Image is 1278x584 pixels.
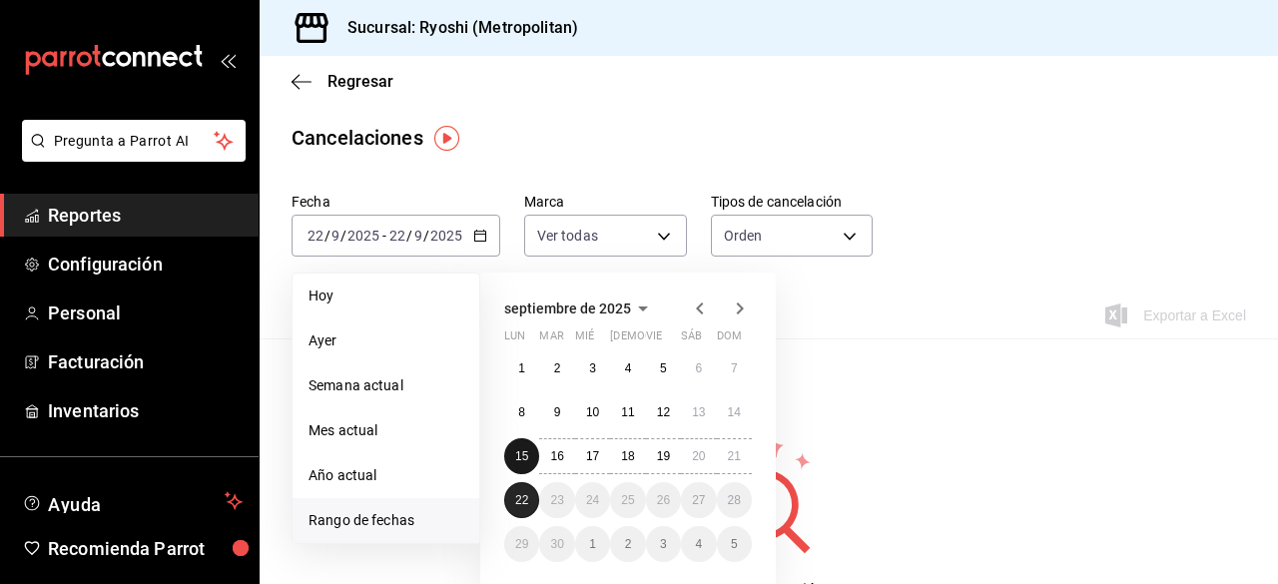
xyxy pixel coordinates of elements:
button: 3 de octubre de 2025 [646,526,681,562]
span: Reportes [48,202,243,229]
button: 14 de septiembre de 2025 [717,394,752,430]
span: Rango de fechas [309,510,463,531]
span: Recomienda Parrot [48,535,243,562]
button: 25 de septiembre de 2025 [610,482,645,518]
label: Marca [524,195,687,209]
label: Tipos de cancelación [711,195,874,209]
abbr: 1 de septiembre de 2025 [518,361,525,375]
button: 28 de septiembre de 2025 [717,482,752,518]
abbr: 10 de septiembre de 2025 [586,405,599,419]
button: 17 de septiembre de 2025 [575,438,610,474]
abbr: 20 de septiembre de 2025 [692,449,705,463]
abbr: 4 de septiembre de 2025 [625,361,632,375]
abbr: 13 de septiembre de 2025 [692,405,705,419]
h3: Sucursal: Ryoshi (Metropolitan) [331,16,578,40]
button: 8 de septiembre de 2025 [504,394,539,430]
abbr: 15 de septiembre de 2025 [515,449,528,463]
abbr: 22 de septiembre de 2025 [515,493,528,507]
div: Cancelaciones [292,123,423,153]
button: 10 de septiembre de 2025 [575,394,610,430]
abbr: 11 de septiembre de 2025 [621,405,634,419]
abbr: 26 de septiembre de 2025 [657,493,670,507]
button: 15 de septiembre de 2025 [504,438,539,474]
span: / [423,228,429,244]
abbr: 2 de octubre de 2025 [625,537,632,551]
abbr: lunes [504,329,525,350]
button: 5 de septiembre de 2025 [646,350,681,386]
abbr: martes [539,329,563,350]
abbr: 1 de octubre de 2025 [589,537,596,551]
abbr: 23 de septiembre de 2025 [550,493,563,507]
span: Ayuda [48,489,217,513]
span: Ayer [309,330,463,351]
button: 11 de septiembre de 2025 [610,394,645,430]
button: 22 de septiembre de 2025 [504,482,539,518]
button: 1 de septiembre de 2025 [504,350,539,386]
abbr: domingo [717,329,742,350]
span: Año actual [309,465,463,486]
abbr: 5 de septiembre de 2025 [660,361,667,375]
span: Semana actual [309,375,463,396]
abbr: 18 de septiembre de 2025 [621,449,634,463]
abbr: 16 de septiembre de 2025 [550,449,563,463]
abbr: 12 de septiembre de 2025 [657,405,670,419]
span: / [406,228,412,244]
span: septiembre de 2025 [504,300,631,316]
abbr: 2 de septiembre de 2025 [554,361,561,375]
button: Regresar [292,72,393,91]
span: Configuración [48,251,243,278]
span: Facturación [48,348,243,375]
img: Tooltip marker [434,126,459,151]
button: septiembre de 2025 [504,296,655,320]
span: - [382,228,386,244]
abbr: 7 de septiembre de 2025 [731,361,738,375]
abbr: 3 de octubre de 2025 [660,537,667,551]
a: Pregunta a Parrot AI [14,145,246,166]
button: 29 de septiembre de 2025 [504,526,539,562]
button: 21 de septiembre de 2025 [717,438,752,474]
abbr: 29 de septiembre de 2025 [515,537,528,551]
span: Orden [724,226,763,246]
abbr: 3 de septiembre de 2025 [589,361,596,375]
button: 2 de octubre de 2025 [610,526,645,562]
button: Pregunta a Parrot AI [22,120,246,162]
button: 3 de septiembre de 2025 [575,350,610,386]
abbr: 21 de septiembre de 2025 [728,449,741,463]
abbr: 24 de septiembre de 2025 [586,493,599,507]
button: 4 de octubre de 2025 [681,526,716,562]
input: -- [330,228,340,244]
abbr: 9 de septiembre de 2025 [554,405,561,419]
button: 7 de septiembre de 2025 [717,350,752,386]
abbr: 8 de septiembre de 2025 [518,405,525,419]
button: 13 de septiembre de 2025 [681,394,716,430]
button: 23 de septiembre de 2025 [539,482,574,518]
button: 19 de septiembre de 2025 [646,438,681,474]
abbr: 30 de septiembre de 2025 [550,537,563,551]
input: -- [413,228,423,244]
span: / [324,228,330,244]
button: 18 de septiembre de 2025 [610,438,645,474]
span: Personal [48,299,243,326]
button: 4 de septiembre de 2025 [610,350,645,386]
abbr: miércoles [575,329,594,350]
button: 24 de septiembre de 2025 [575,482,610,518]
abbr: 17 de septiembre de 2025 [586,449,599,463]
abbr: 4 de octubre de 2025 [695,537,702,551]
abbr: 28 de septiembre de 2025 [728,493,741,507]
button: 5 de octubre de 2025 [717,526,752,562]
button: 16 de septiembre de 2025 [539,438,574,474]
input: ---- [429,228,463,244]
abbr: 5 de octubre de 2025 [731,537,738,551]
span: Inventarios [48,397,243,424]
button: 12 de septiembre de 2025 [646,394,681,430]
input: ---- [346,228,380,244]
button: 20 de septiembre de 2025 [681,438,716,474]
abbr: 25 de septiembre de 2025 [621,493,634,507]
button: 9 de septiembre de 2025 [539,394,574,430]
button: open_drawer_menu [220,52,236,68]
abbr: 27 de septiembre de 2025 [692,493,705,507]
span: Hoy [309,286,463,306]
span: Mes actual [309,420,463,441]
span: / [340,228,346,244]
